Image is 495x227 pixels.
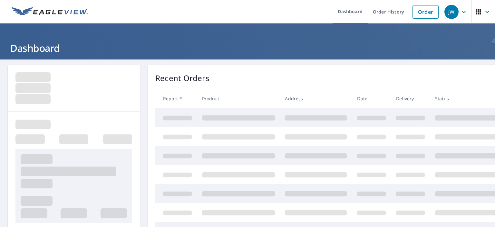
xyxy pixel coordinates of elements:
th: Report # [155,89,197,108]
img: EV Logo [12,7,88,17]
th: Product [197,89,280,108]
th: Delivery [391,89,430,108]
th: Date [352,89,391,108]
a: Order [412,5,439,19]
div: JW [444,5,459,19]
p: Recent Orders [155,72,209,84]
th: Address [280,89,352,108]
h1: Dashboard [8,41,487,55]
